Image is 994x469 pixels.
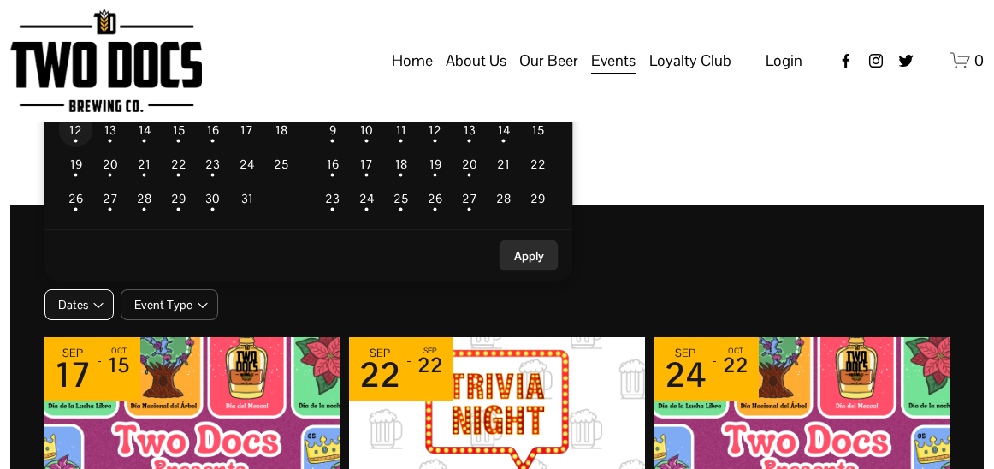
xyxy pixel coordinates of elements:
td: Choose Wednesday, October 15, 2025 as your check-in date. It’s available. [162,113,196,147]
td: Choose Thursday, October 23, 2025 as your check-in date. It’s available. [196,147,230,181]
td: Choose Saturday, November 22, 2025 as your check-in date. It’s available. [521,147,555,181]
td: Choose Tuesday, November 18, 2025 as your check-in date. It’s available. [384,147,418,181]
td: Choose Friday, November 14, 2025 as your check-in date. It’s available. [487,113,521,147]
div: 24 [665,359,706,390]
div: Oct [723,347,748,354]
td: Choose Monday, November 17, 2025 as your check-in date. It’s available. [350,147,384,181]
img: Two Docs Brewing Co. [10,9,202,112]
td: Choose Sunday, October 12, 2025 as your check-in date. It’s available. [59,113,93,147]
button: Dates [44,289,114,320]
div: Oct [108,347,130,354]
a: Login [766,46,802,75]
div: Sep [665,347,706,359]
div: 22 [359,359,400,390]
a: folder dropdown [446,45,506,77]
td: Choose Tuesday, October 14, 2025 as your check-in date. It’s available. [127,113,162,147]
td: Choose Wednesday, November 19, 2025 as your check-in date. It’s available. [418,147,453,181]
td: Choose Wednesday, October 29, 2025 as your check-in date. It’s available. [162,181,196,216]
div: 22 [723,354,748,375]
td: Choose Tuesday, October 28, 2025 as your check-in date. It’s available. [127,181,162,216]
a: Facebook [837,52,855,69]
div: 17 [55,359,91,390]
td: Choose Tuesday, October 21, 2025 as your check-in date. It’s available. [127,147,162,181]
td: Choose Friday, October 17, 2025 as your check-in date. It’s available. [230,113,264,147]
td: Choose Wednesday, November 12, 2025 as your check-in date. It’s available. [418,113,453,147]
span: Our Beer [519,46,578,75]
span: About Us [446,46,506,75]
div: Event dates: September 24 - October 22 [654,337,759,401]
div: Sep [417,347,443,354]
div: 15 [108,354,130,375]
div: 22 [417,354,443,375]
td: Choose Monday, October 13, 2025 as your check-in date. It’s available. [93,113,127,147]
a: twitter-unauth [897,52,914,69]
td: Choose Saturday, October 25, 2025 as your check-in date. It’s available. [264,147,299,181]
td: Choose Monday, November 10, 2025 as your check-in date. It’s available. [350,113,384,147]
td: Choose Thursday, November 27, 2025 as your check-in date. It’s available. [453,181,487,216]
td: Choose Tuesday, November 25, 2025 as your check-in date. It’s available. [384,181,418,216]
td: Choose Monday, October 27, 2025 as your check-in date. It’s available. [93,181,127,216]
a: instagram-unauth [867,52,885,69]
a: folder dropdown [591,45,636,77]
td: Choose Friday, November 28, 2025 as your check-in date. It’s available. [487,181,521,216]
div: Event dates: September 17 - October 15 [44,337,140,401]
td: Choose Monday, October 20, 2025 as your check-in date. It’s available. [93,147,127,181]
td: Choose Saturday, October 18, 2025 as your check-in date. It’s available. [264,113,299,147]
td: Choose Friday, October 24, 2025 as your check-in date. It’s available. [230,147,264,181]
button: Apply [500,240,559,271]
td: Choose Sunday, October 19, 2025 as your check-in date. It’s available. [59,147,93,181]
span: Loyalty Club [649,46,731,75]
td: Choose Friday, October 31, 2025 as your check-in date. It’s available. [230,181,264,216]
div: Sep [359,347,400,359]
td: Choose Sunday, October 26, 2025 as your check-in date. It’s available. [59,181,93,216]
td: Choose Sunday, November 23, 2025 as your check-in date. It’s available. [316,181,350,216]
td: Choose Thursday, November 20, 2025 as your check-in date. It’s available. [453,147,487,181]
a: 0 items in cart [950,50,985,71]
a: folder dropdown [649,45,731,77]
a: folder dropdown [519,45,578,77]
td: Choose Monday, November 24, 2025 as your check-in date. It’s available. [350,181,384,216]
span: Login [766,50,802,70]
td: Choose Thursday, November 13, 2025 as your check-in date. It’s available. [453,113,487,147]
span: 0 [974,50,984,70]
td: Choose Wednesday, November 26, 2025 as your check-in date. It’s available. [418,181,453,216]
span: Event Type [134,297,192,312]
span: Dates [58,297,88,312]
a: Home [392,45,433,77]
td: Choose Tuesday, November 11, 2025 as your check-in date. It’s available. [384,113,418,147]
div: Sep [55,347,91,359]
td: Choose Sunday, November 16, 2025 as your check-in date. It’s available. [316,147,350,181]
span: Events [591,46,636,75]
div: Event dates: September 22 - September 22 [349,337,453,401]
td: Choose Saturday, November 29, 2025 as your check-in date. It’s available. [521,181,555,216]
td: Choose Wednesday, October 22, 2025 as your check-in date. It’s available. [162,147,196,181]
button: Event Type [121,289,218,320]
td: Choose Sunday, November 9, 2025 as your check-in date. It’s available. [316,113,350,147]
td: Choose Saturday, November 15, 2025 as your check-in date. It’s available. [521,113,555,147]
td: Choose Friday, November 21, 2025 as your check-in date. It’s available. [487,147,521,181]
td: Choose Thursday, October 30, 2025 as your check-in date. It’s available. [196,181,230,216]
td: Choose Thursday, October 16, 2025 as your check-in date. It’s available. [196,113,230,147]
